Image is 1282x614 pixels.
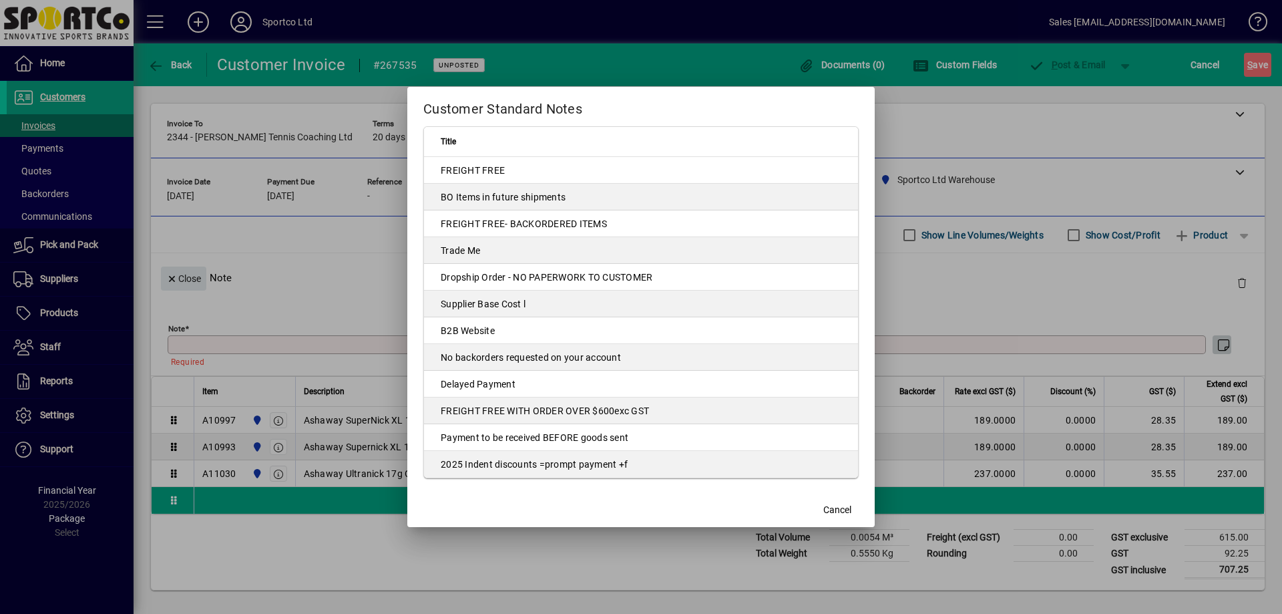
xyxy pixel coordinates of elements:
span: Cancel [823,503,851,517]
span: Title [441,134,456,149]
td: B2B Website [424,317,858,344]
td: FREIGHT FREE [424,157,858,184]
h2: Customer Standard Notes [407,87,875,126]
button: Cancel [816,498,859,522]
td: BO Items in future shipments [424,184,858,210]
td: Delayed Payment [424,371,858,398]
td: FREIGHT FREE- BACKORDERED ITEMS [424,210,858,237]
td: FREIGHT FREE WITH ORDER OVER $600exc GST [424,398,858,424]
td: Payment to be received BEFORE goods sent [424,424,858,451]
td: Trade Me [424,237,858,264]
td: 2025 Indent discounts =prompt payment +f [424,451,858,478]
td: Supplier Base Cost l [424,291,858,317]
td: No backorders requested on your account [424,344,858,371]
td: Dropship Order - NO PAPERWORK TO CUSTOMER [424,264,858,291]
